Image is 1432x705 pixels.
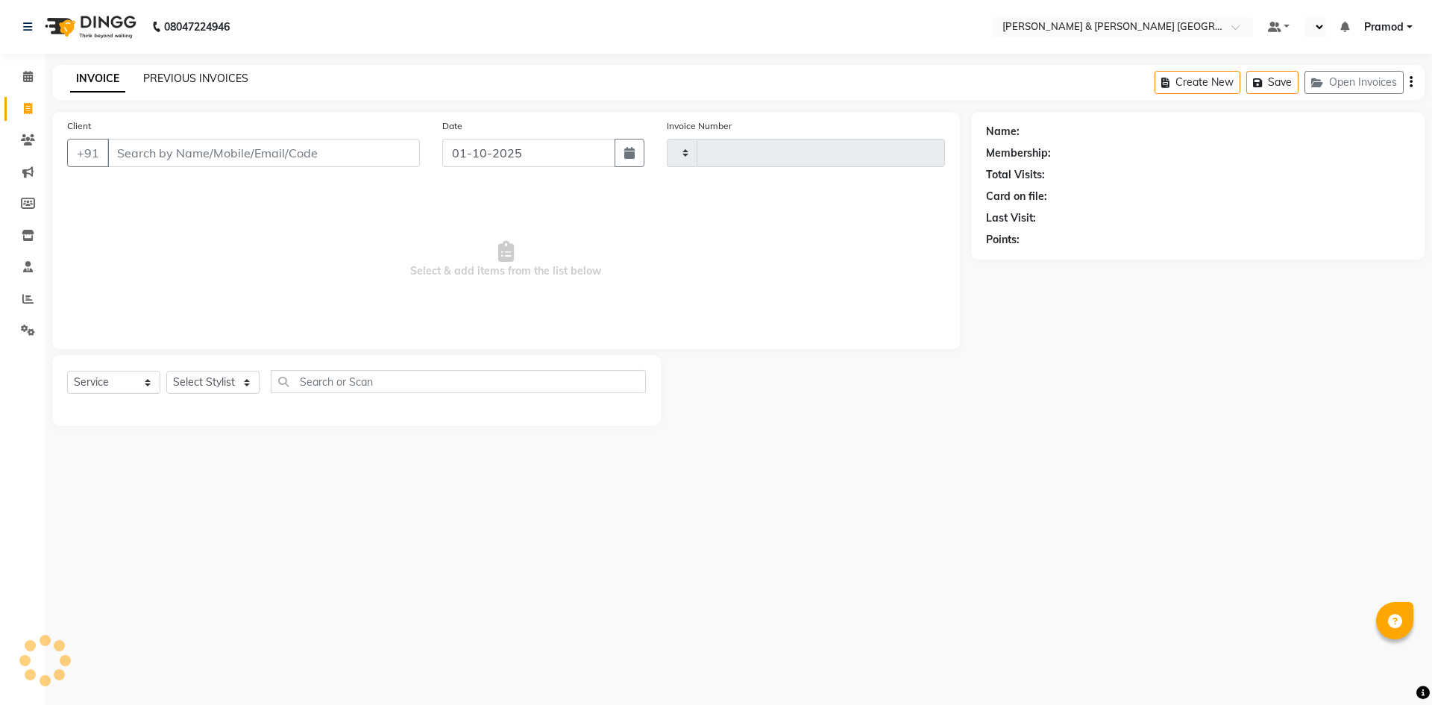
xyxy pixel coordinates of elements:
[986,124,1020,140] div: Name:
[986,189,1047,204] div: Card on file:
[1246,71,1298,94] button: Save
[1155,71,1240,94] button: Create New
[38,6,140,48] img: logo
[442,119,462,133] label: Date
[164,6,230,48] b: 08047224946
[1364,19,1404,35] span: Pramod
[1304,71,1404,94] button: Open Invoices
[667,119,732,133] label: Invoice Number
[107,139,420,167] input: Search by Name/Mobile/Email/Code
[271,370,646,393] input: Search or Scan
[1369,645,1417,690] iframe: chat widget
[986,210,1036,226] div: Last Visit:
[67,139,109,167] button: +91
[70,66,125,93] a: INVOICE
[143,72,248,85] a: PREVIOUS INVOICES
[986,232,1020,248] div: Points:
[67,185,945,334] span: Select & add items from the list below
[986,145,1051,161] div: Membership:
[986,167,1045,183] div: Total Visits:
[67,119,91,133] label: Client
